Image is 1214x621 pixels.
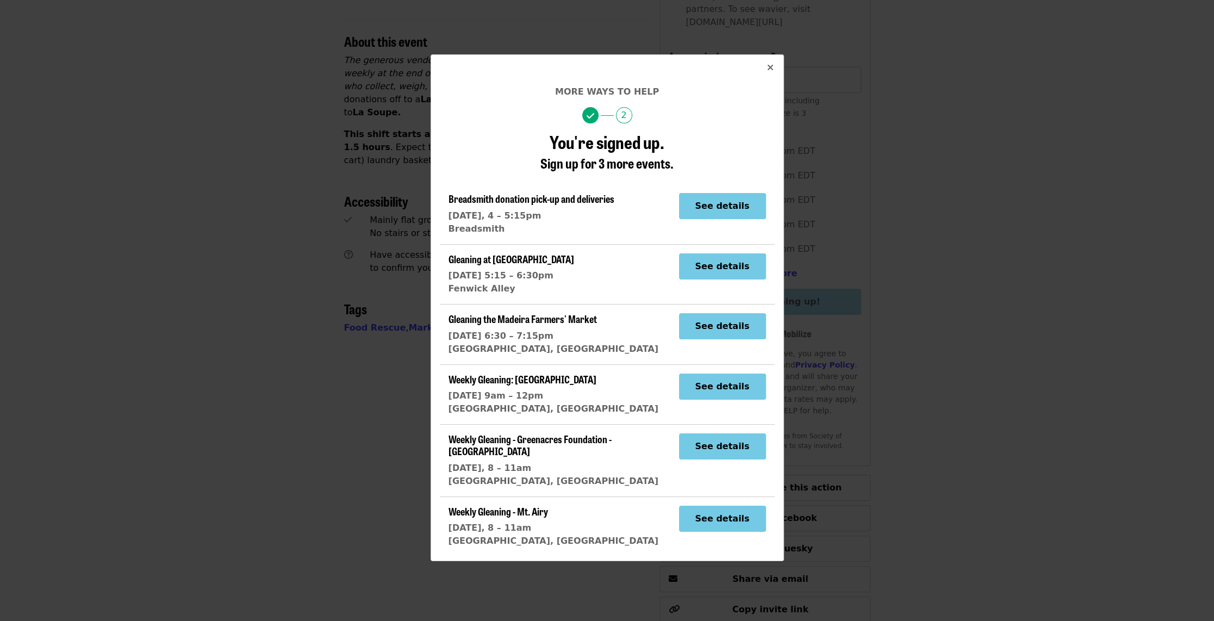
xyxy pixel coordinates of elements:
button: See details [679,433,766,459]
span: Gleaning the Madeira Farmers' Market [449,312,597,326]
div: [DATE], 4 – 5:15pm [449,209,614,222]
span: Breadsmith donation pick-up and deliveries [449,191,614,206]
a: Gleaning the Madeira Farmers' Market[DATE] 6:30 – 7:15pm[GEOGRAPHIC_DATA], [GEOGRAPHIC_DATA] [449,313,658,356]
i: check icon [587,111,594,121]
a: Gleaning at [GEOGRAPHIC_DATA][DATE] 5:15 – 6:30pmFenwick Alley [449,253,574,296]
div: Fenwick Alley [449,282,574,295]
span: 2 [616,107,632,123]
div: [GEOGRAPHIC_DATA], [GEOGRAPHIC_DATA] [449,343,658,356]
a: Weekly Gleaning - Greenacres Foundation - [GEOGRAPHIC_DATA][DATE], 8 – 11am[GEOGRAPHIC_DATA], [GE... [449,433,670,487]
a: See details [679,321,766,331]
span: Weekly Gleaning - Mt. Airy [449,504,548,518]
div: Breadsmith [449,222,614,235]
span: Sign up for 3 more events. [540,153,674,172]
div: [DATE] 9am – 12pm [449,389,658,402]
a: See details [679,201,766,211]
a: Weekly Gleaning: [GEOGRAPHIC_DATA][DATE] 9am – 12pm[GEOGRAPHIC_DATA], [GEOGRAPHIC_DATA] [449,374,658,416]
span: Gleaning at [GEOGRAPHIC_DATA] [449,252,574,266]
a: See details [679,513,766,524]
span: Weekly Gleaning - Greenacres Foundation - [GEOGRAPHIC_DATA] [449,432,612,458]
button: See details [679,313,766,339]
button: See details [679,506,766,532]
a: See details [679,441,766,451]
div: [DATE], 8 – 11am [449,462,670,475]
div: [GEOGRAPHIC_DATA], [GEOGRAPHIC_DATA] [449,535,658,548]
div: [DATE] 6:30 – 7:15pm [449,330,658,343]
a: Breadsmith donation pick-up and deliveries[DATE], 4 – 5:15pmBreadsmith [449,193,614,235]
i: times icon [767,63,774,73]
button: Close [757,55,783,81]
button: See details [679,193,766,219]
div: [DATE], 8 – 11am [449,521,658,535]
span: You're signed up. [550,129,664,154]
a: See details [679,261,766,271]
button: See details [679,374,766,400]
span: Weekly Gleaning: [GEOGRAPHIC_DATA] [449,372,596,386]
div: [GEOGRAPHIC_DATA], [GEOGRAPHIC_DATA] [449,402,658,415]
div: [GEOGRAPHIC_DATA], [GEOGRAPHIC_DATA] [449,475,670,488]
a: Weekly Gleaning - Mt. Airy[DATE], 8 – 11am[GEOGRAPHIC_DATA], [GEOGRAPHIC_DATA] [449,506,658,548]
button: See details [679,253,766,280]
a: See details [679,381,766,392]
span: More ways to help [555,86,659,97]
div: [DATE] 5:15 – 6:30pm [449,269,574,282]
